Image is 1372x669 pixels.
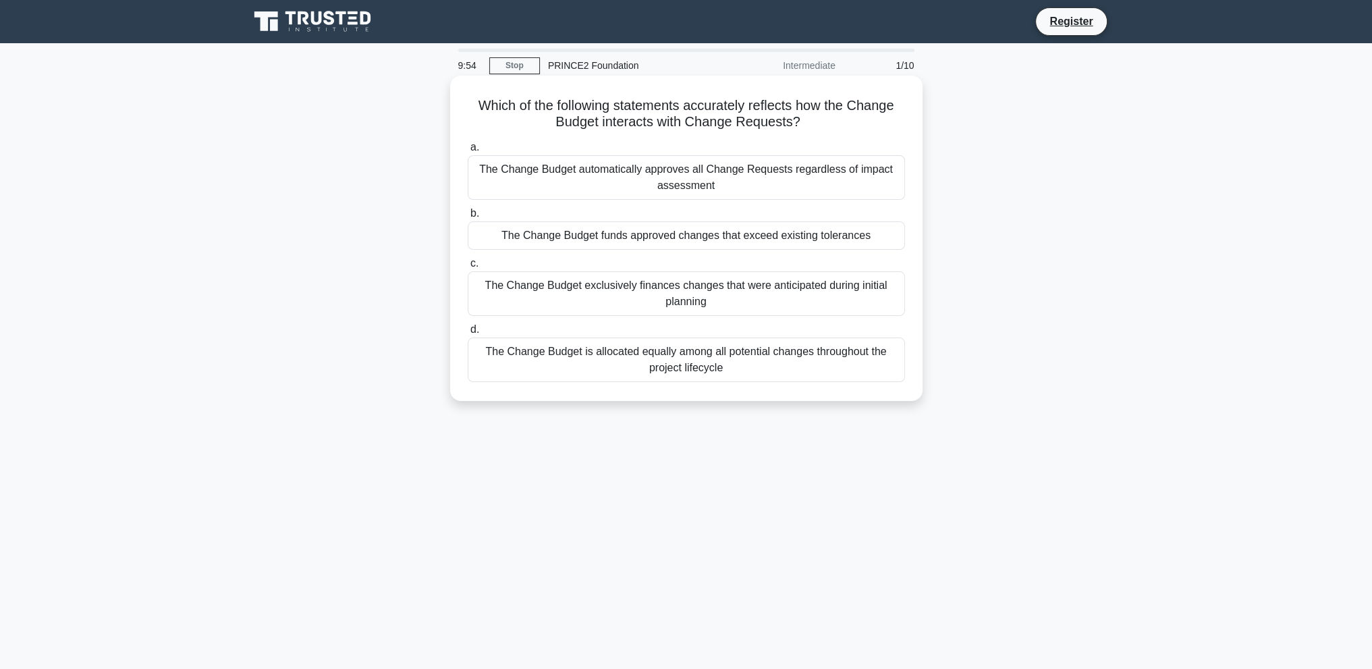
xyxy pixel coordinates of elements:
[468,338,905,382] div: The Change Budget is allocated equally among all potential changes throughout the project lifecycle
[540,52,725,79] div: PRINCE2 Foundation
[470,257,478,269] span: c.
[470,323,479,335] span: d.
[468,155,905,200] div: The Change Budget automatically approves all Change Requests regardless of impact assessment
[450,52,489,79] div: 9:54
[725,52,844,79] div: Intermediate
[489,57,540,74] a: Stop
[470,141,479,153] span: a.
[466,97,906,131] h5: Which of the following statements accurately reflects how the Change Budget interacts with Change...
[1041,13,1101,30] a: Register
[468,221,905,250] div: The Change Budget funds approved changes that exceed existing tolerances
[468,271,905,316] div: The Change Budget exclusively finances changes that were anticipated during initial planning
[470,207,479,219] span: b.
[844,52,923,79] div: 1/10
